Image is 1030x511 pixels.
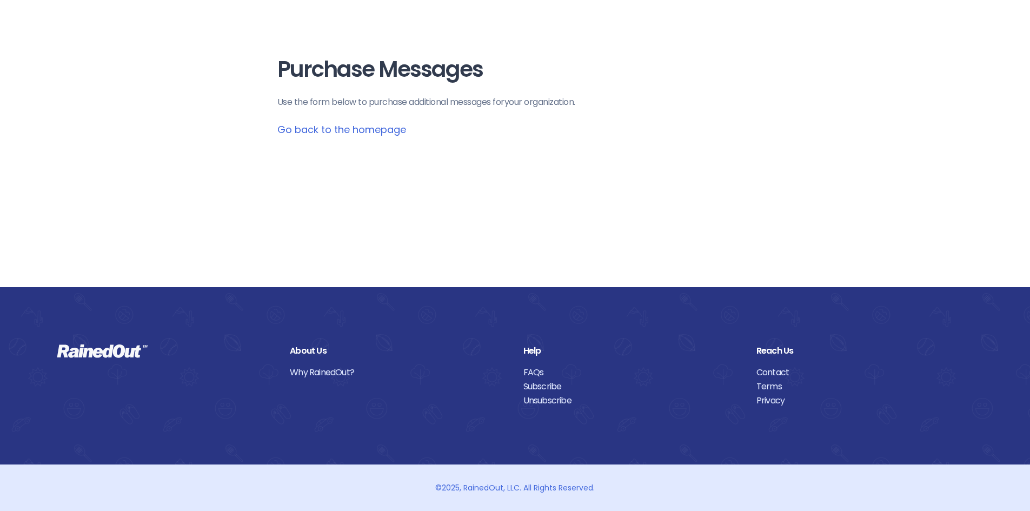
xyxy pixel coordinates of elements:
[277,96,753,109] p: Use the form below to purchase additional messages for your organization .
[756,344,973,358] div: Reach Us
[523,344,740,358] div: Help
[756,380,973,394] a: Terms
[277,57,753,82] h1: Purchase Messages
[290,344,507,358] div: About Us
[290,366,507,380] a: Why RainedOut?
[277,123,406,136] a: Go back to the homepage
[523,394,740,408] a: Unsubscribe
[756,366,973,380] a: Contact
[756,394,973,408] a: Privacy
[523,380,740,394] a: Subscribe
[523,366,740,380] a: FAQs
